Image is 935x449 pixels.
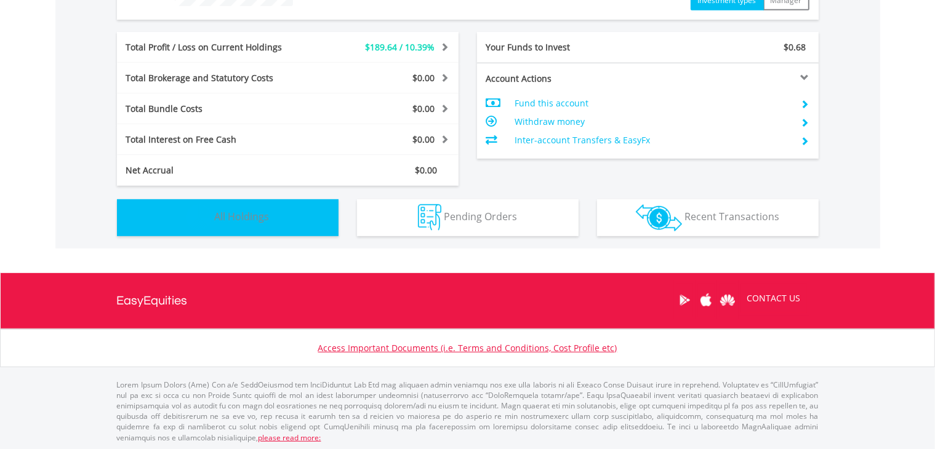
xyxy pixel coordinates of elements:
[739,281,809,316] a: CONTACT US
[515,94,791,113] td: Fund this account
[477,41,648,54] div: Your Funds to Invest
[515,113,791,131] td: Withdraw money
[117,72,316,84] div: Total Brokerage and Statutory Costs
[259,432,321,443] a: please read more:
[515,131,791,149] td: Inter-account Transfers & EasyFx
[117,41,316,54] div: Total Profit / Loss on Current Holdings
[413,133,435,145] span: $0.00
[366,41,435,53] span: $189.64 / 10.39%
[318,342,617,354] a: Access Important Documents (i.e. Terms and Conditions, Cost Profile etc)
[117,103,316,115] div: Total Bundle Costs
[215,210,270,223] span: All Holdings
[117,199,339,236] button: All Holdings
[444,210,517,223] span: Pending Orders
[413,72,435,84] span: $0.00
[597,199,819,236] button: Recent Transactions
[117,273,188,328] a: EasyEquities
[418,204,441,231] img: pending_instructions-wht.png
[696,281,717,319] a: Apple
[636,204,682,231] img: transactions-zar-wht.png
[415,164,438,176] span: $0.00
[784,41,806,53] span: $0.68
[684,210,779,223] span: Recent Transactions
[674,281,696,319] a: Google Play
[117,379,819,443] p: Lorem Ipsum Dolors (Ame) Con a/e SeddOeiusmod tem InciDiduntut Lab Etd mag aliquaen admin veniamq...
[117,133,316,146] div: Total Interest on Free Cash
[186,204,212,231] img: holdings-wht.png
[117,164,316,177] div: Net Accrual
[413,103,435,114] span: $0.00
[477,73,648,85] div: Account Actions
[357,199,579,236] button: Pending Orders
[717,281,739,319] a: Huawei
